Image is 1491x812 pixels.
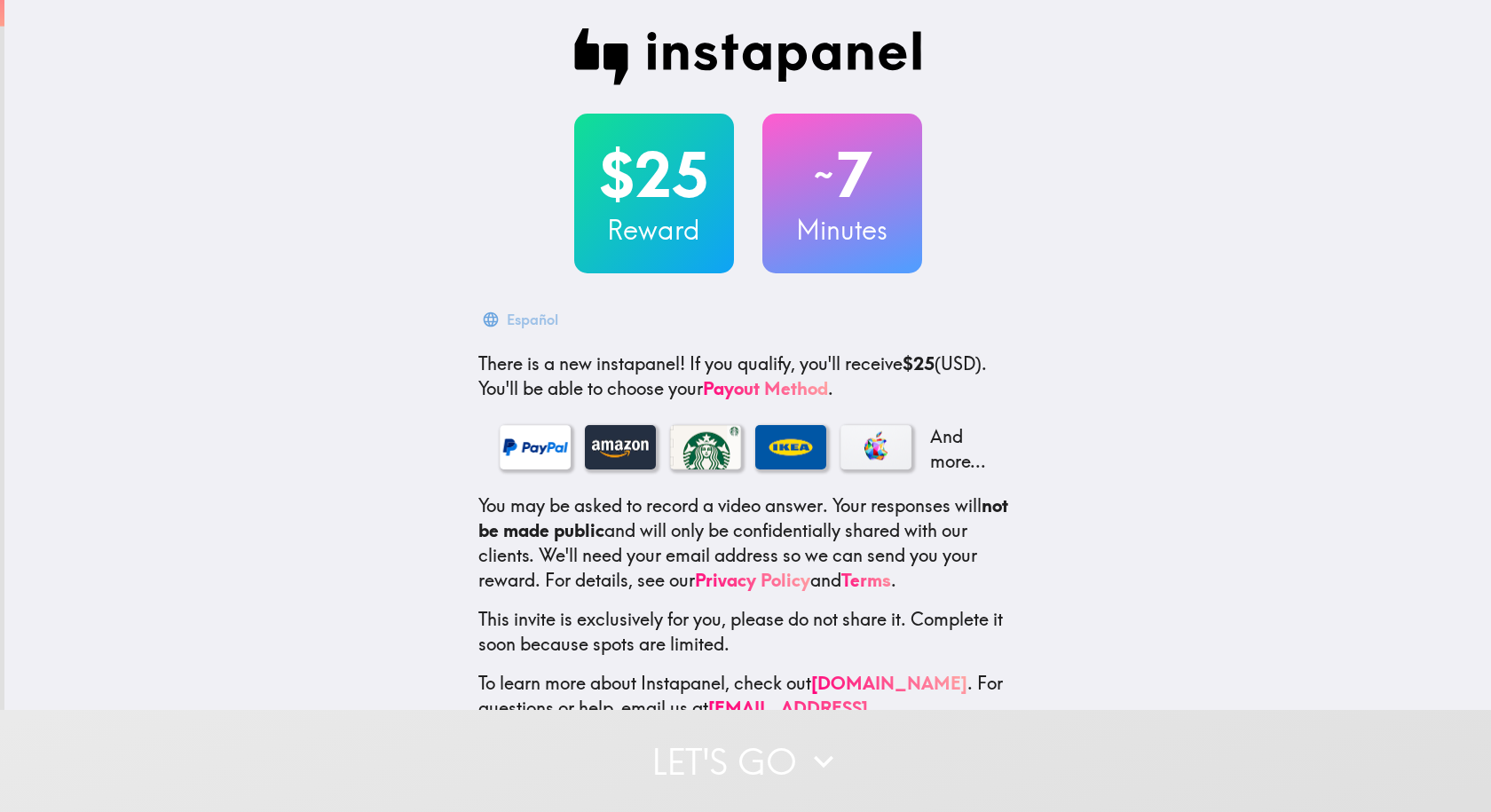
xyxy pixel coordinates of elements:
[478,352,685,374] span: There is a new instapanel!
[703,377,828,399] a: Payout Method
[478,671,1018,745] p: To learn more about Instapanel, check out . For questions or help, email us at .
[903,352,935,374] b: $25
[507,307,558,332] div: Español
[574,138,734,211] h2: $25
[762,138,922,211] h2: 7
[478,493,1018,593] p: You may be asked to record a video answer. Your responses will and will only be confidentially sh...
[695,569,810,591] a: Privacy Policy
[478,351,1018,401] p: If you qualify, you'll receive (USD) . You'll be able to choose your .
[478,302,565,337] button: Español
[762,211,922,248] h3: Minutes
[478,607,1018,657] p: This invite is exclusively for you, please do not share it. Complete it soon because spots are li...
[574,211,734,248] h3: Reward
[811,672,967,694] a: [DOMAIN_NAME]
[811,148,836,201] span: ~
[926,424,997,474] p: And more...
[574,28,922,85] img: Instapanel
[841,569,891,591] a: Terms
[478,494,1008,541] b: not be made public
